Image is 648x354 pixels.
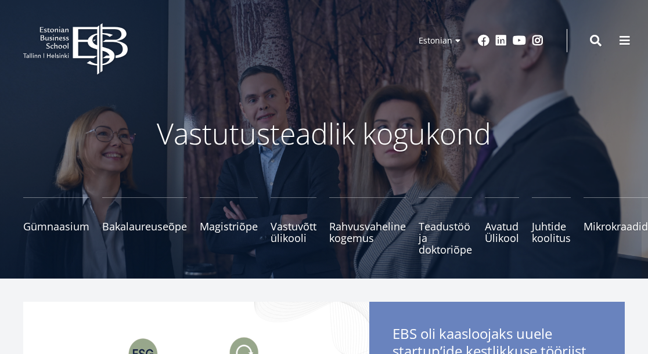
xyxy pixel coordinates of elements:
p: Vastutusteadlik kogukond [23,116,625,151]
a: Teadustöö ja doktoriõpe [419,197,472,255]
span: Gümnaasium [23,221,89,232]
a: Bakalaureuseõpe [102,197,187,255]
a: Vastuvõtt ülikooli [271,197,316,255]
a: Youtube [513,35,526,46]
span: Avatud Ülikool [485,221,519,244]
a: Instagram [532,35,543,46]
span: Teadustöö ja doktoriõpe [419,221,472,255]
a: Rahvusvaheline kogemus [329,197,406,255]
span: Mikrokraadid [584,221,648,232]
a: Mikrokraadid [584,197,648,255]
a: Linkedin [495,35,507,46]
span: Juhtide koolitus [532,221,571,244]
a: Magistriõpe [200,197,258,255]
a: Gümnaasium [23,197,89,255]
span: Magistriõpe [200,221,258,232]
span: Vastuvõtt ülikooli [271,221,316,244]
a: Juhtide koolitus [532,197,571,255]
a: Avatud Ülikool [485,197,519,255]
span: Rahvusvaheline kogemus [329,221,406,244]
span: Bakalaureuseõpe [102,221,187,232]
a: Facebook [478,35,489,46]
